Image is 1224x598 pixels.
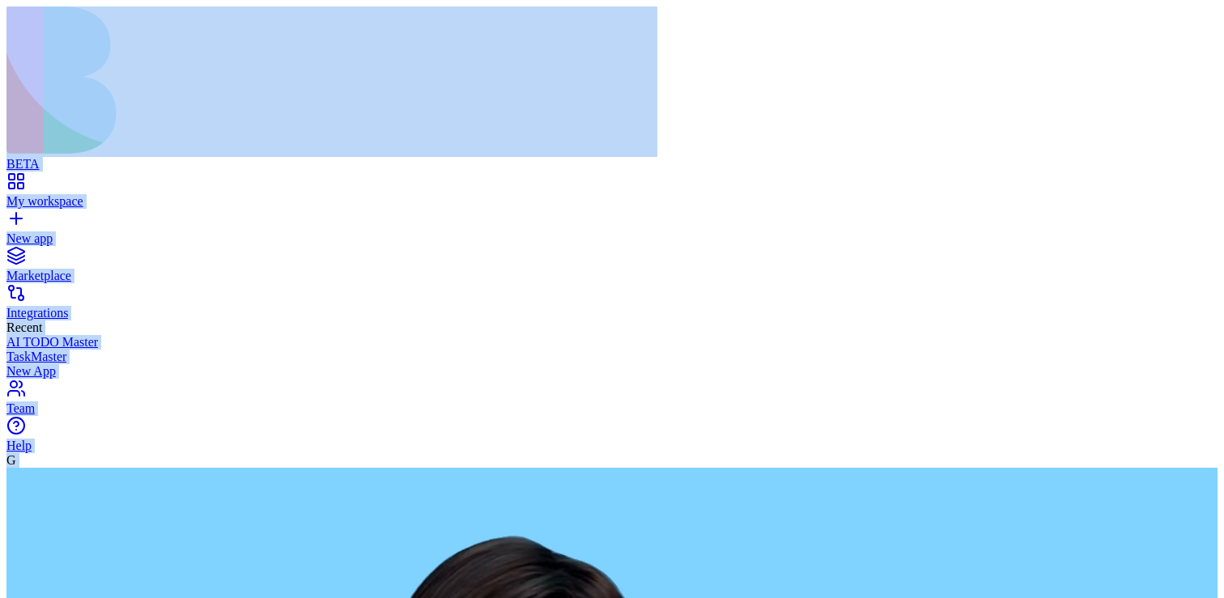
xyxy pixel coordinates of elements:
[6,335,1218,350] a: AI TODO Master
[6,157,1218,172] div: BETA
[6,424,1218,453] a: Help
[6,217,1218,246] a: New app
[6,194,1218,209] div: My workspace
[6,364,1218,379] a: New App
[6,180,1218,209] a: My workspace
[6,453,16,467] span: G
[6,291,1218,320] a: Integrations
[6,231,1218,246] div: New app
[6,142,1218,172] a: BETA
[6,269,1218,283] div: Marketplace
[6,401,1218,416] div: Team
[6,387,1218,416] a: Team
[6,254,1218,283] a: Marketplace
[6,320,42,334] span: Recent
[6,306,1218,320] div: Integrations
[6,6,657,154] img: logo
[6,350,1218,364] a: TaskMaster
[6,439,1218,453] div: Help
